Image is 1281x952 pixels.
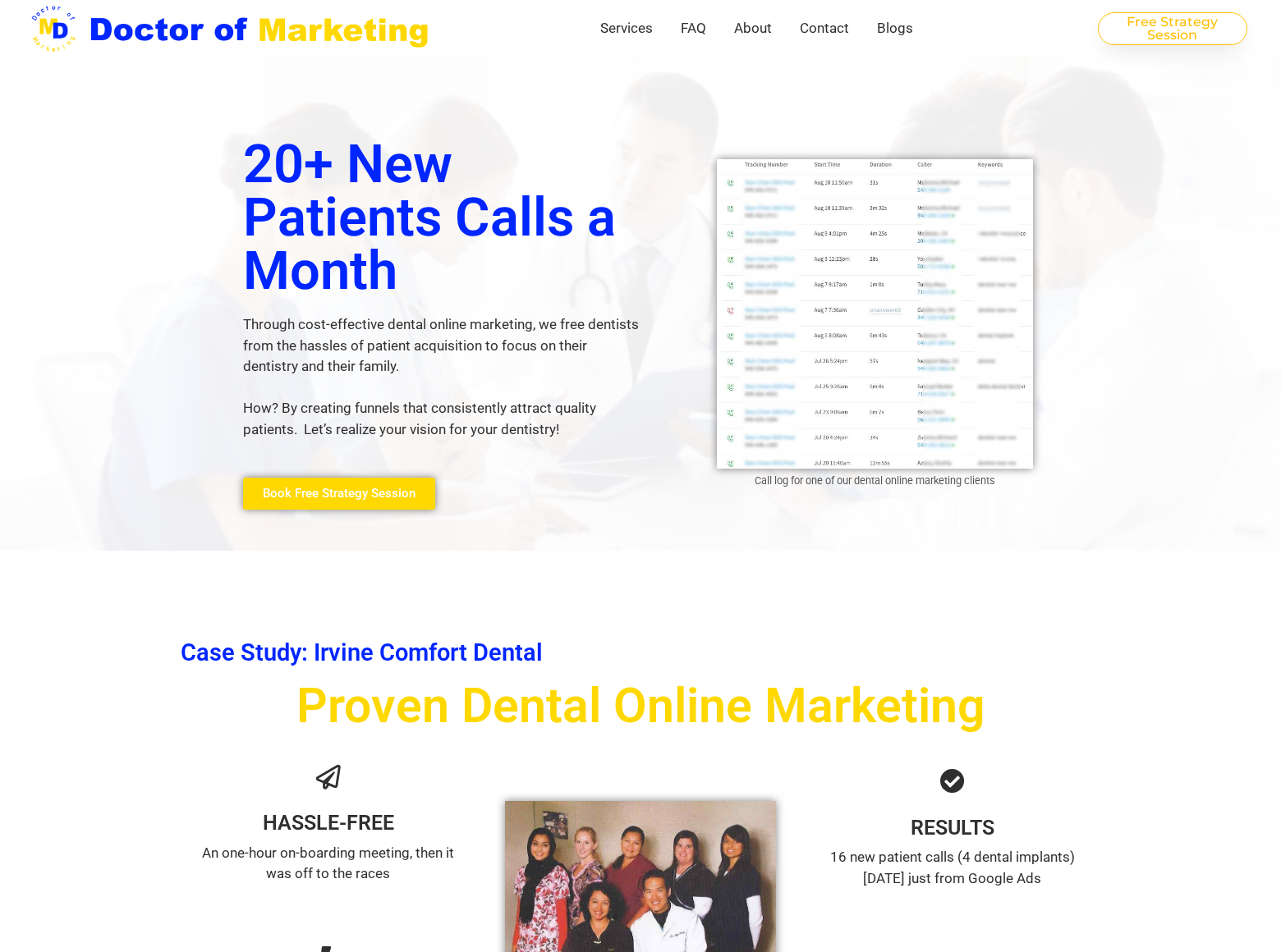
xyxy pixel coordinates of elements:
a: Contact [786,9,863,47]
span: Book Free Strategy Session [263,487,416,500]
p: 16 new patient calls (4 dental implants) [DATE] just from Google Ads [817,847,1088,889]
h2: Proven Dental Online Marketing [181,681,1100,730]
figcaption: Call log for one of our dental online marketing clients [649,469,1100,488]
h2: 20+ New Patients Calls a Month [243,138,641,298]
a: FAQ [667,9,720,47]
a: About [720,9,786,47]
a: Book Free Strategy Session [243,478,435,510]
span: Through cost-effective dental online marketing, we free dentists from the hassles of patient acqu... [243,316,639,374]
p: An one-hour on-boarding meeting, then it was off to the races [193,843,464,885]
img: YoYoFuMedia-Dental-Online-Marketing-Leads [717,159,1033,468]
a: Free Strategy Session [1098,12,1247,45]
a: Blogs [863,9,927,47]
span: Hassle-Free [263,811,394,835]
span: Free Strategy Session [1107,16,1238,42]
span: Results [911,816,994,840]
a: Services [586,9,667,47]
p: Case Study: Irvine Comfort Dental [181,641,1100,665]
p: How? By creating funnels that consistently attract quality patients. Let’s realize your vision fo... [243,398,641,440]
